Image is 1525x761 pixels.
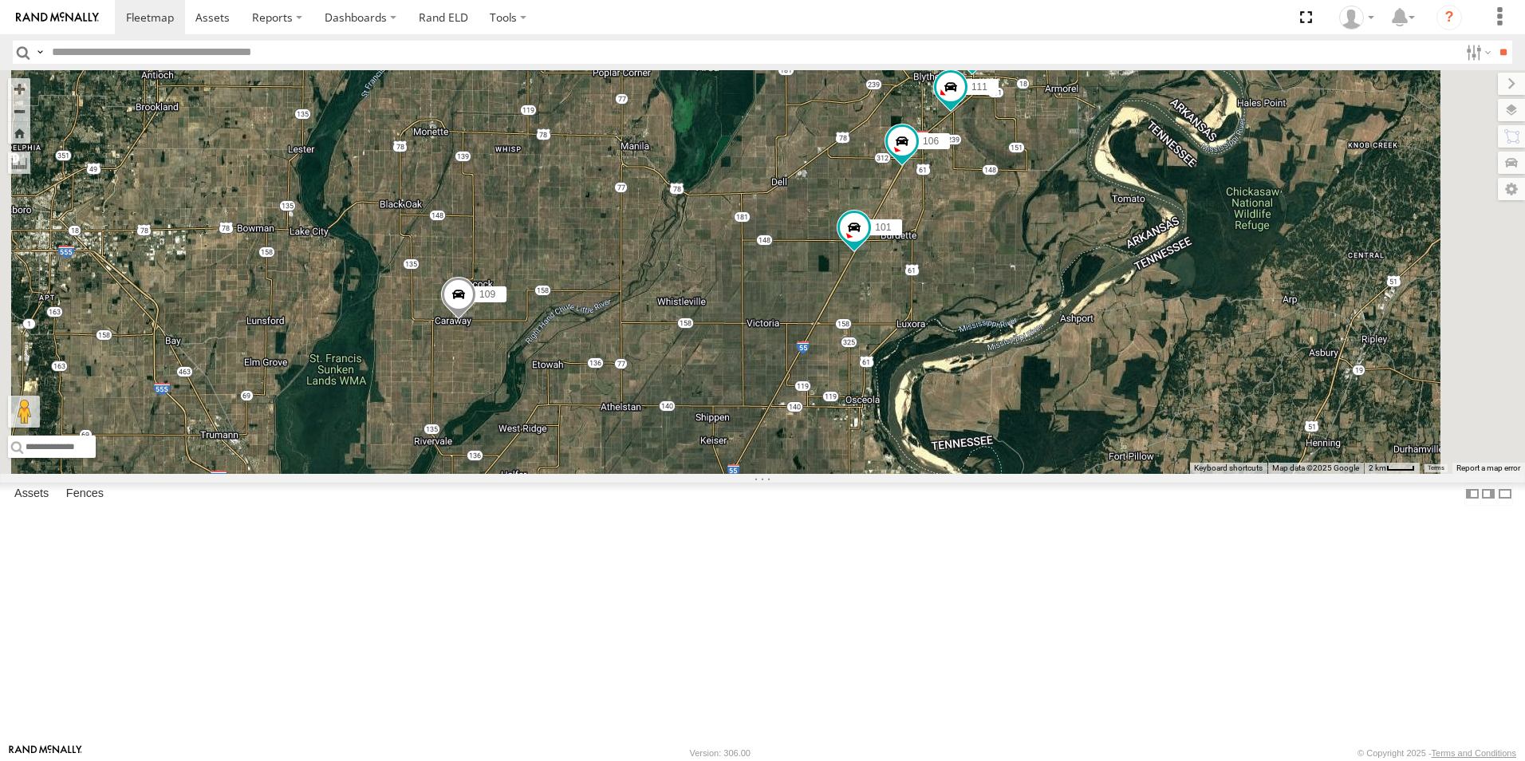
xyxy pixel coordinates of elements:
[16,12,99,23] img: rand-logo.svg
[1464,483,1480,506] label: Dock Summary Table to the Left
[876,473,908,505] div: 6
[8,152,30,174] label: Measure
[1364,463,1420,474] button: Map Scale: 2 km per 32 pixels
[1460,41,1494,64] label: Search Filter Options
[33,41,46,64] label: Search Query
[1432,748,1516,758] a: Terms and Conditions
[1497,483,1513,506] label: Hide Summary Table
[8,396,40,428] button: Drag Pegman onto the map to open Street View
[1456,463,1520,472] a: Report a map error
[6,483,57,505] label: Assets
[1334,6,1380,30] div: Craig King
[1498,178,1525,200] label: Map Settings
[479,289,495,300] span: 109
[1480,483,1496,506] label: Dock Summary Table to the Right
[1194,463,1263,474] button: Keyboard shortcuts
[1358,748,1516,758] div: © Copyright 2025 -
[690,748,751,758] div: Version: 306.00
[58,483,112,505] label: Fences
[1436,5,1462,30] i: ?
[923,136,939,147] span: 106
[8,122,30,144] button: Zoom Home
[875,222,891,233] span: 101
[8,78,30,100] button: Zoom in
[1428,465,1444,471] a: Terms (opens in new tab)
[1272,463,1359,472] span: Map data ©2025 Google
[9,745,82,761] a: Visit our Website
[1369,463,1386,472] span: 2 km
[8,100,30,122] button: Zoom out
[971,82,987,93] span: 111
